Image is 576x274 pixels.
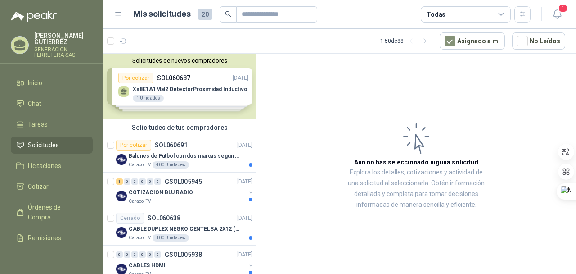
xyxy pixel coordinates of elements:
img: Company Logo [116,154,127,165]
span: 20 [198,9,212,20]
p: Caracol TV [129,198,151,205]
a: Manuales y ayuda [11,250,93,267]
img: Logo peakr [11,11,57,22]
span: Tareas [28,119,48,129]
span: 1 [558,4,568,13]
span: Chat [28,99,41,109]
p: GSOL005938 [165,251,202,258]
img: Company Logo [116,227,127,238]
p: [DATE] [237,141,252,150]
span: Órdenes de Compra [28,202,84,222]
span: Licitaciones [28,161,61,171]
a: Solicitudes [11,137,93,154]
div: 100 Unidades [153,234,189,242]
a: 1 0 0 0 0 0 GSOL005945[DATE] Company LogoCOTIZACION BLU RADIOCaracol TV [116,176,254,205]
p: CABLES HDMI [129,261,166,270]
button: Solicitudes de nuevos compradores [107,57,252,64]
div: 0 [139,251,146,258]
p: Explora los detalles, cotizaciones y actividad de una solicitud al seleccionarla. Obtén informaci... [346,167,486,210]
p: CABLE DUPLEX NEGRO CENTELSA 2X12 (COLOR NEGRO) [129,225,241,233]
a: Órdenes de Compra [11,199,93,226]
div: Solicitudes de tus compradores [103,119,256,136]
button: 1 [549,6,565,23]
img: Company Logo [116,191,127,201]
a: Por cotizarSOL060691[DATE] Company LogoBalones de Futbol con dos marcas segun adjunto. Adjuntar c... [103,136,256,173]
div: 400 Unidades [153,161,189,169]
p: [PERSON_NAME] GUTIERREZ [34,32,93,45]
a: Tareas [11,116,93,133]
div: Cerrado [116,213,144,224]
div: 1 [116,178,123,185]
div: Todas [427,9,445,19]
div: 0 [124,178,130,185]
p: GENERACION FERRETERA SAS [34,47,93,58]
div: 0 [116,251,123,258]
div: Solicitudes de nuevos compradoresPor cotizarSOL060687[DATE] Xs8E1A1Mal2 DetectorProximidad Induct... [103,54,256,119]
div: 0 [154,251,161,258]
p: GSOL005945 [165,178,202,185]
p: Caracol TV [129,161,151,169]
div: 0 [147,251,153,258]
div: 1 - 50 de 88 [380,34,432,48]
button: No Leídos [512,32,565,50]
div: 0 [124,251,130,258]
a: Licitaciones [11,157,93,174]
p: SOL060691 [155,142,188,148]
div: 0 [131,251,138,258]
div: Por cotizar [116,140,151,151]
span: Inicio [28,78,42,88]
span: Solicitudes [28,140,59,150]
div: 0 [131,178,138,185]
h1: Mis solicitudes [133,8,191,21]
div: 0 [139,178,146,185]
div: 0 [147,178,153,185]
span: Remisiones [28,233,61,243]
span: Cotizar [28,182,49,192]
button: Asignado a mi [440,32,505,50]
p: SOL060638 [148,215,180,221]
span: search [225,11,231,17]
p: [DATE] [237,214,252,223]
p: [DATE] [237,178,252,186]
h3: Aún no has seleccionado niguna solicitud [354,157,478,167]
p: Balones de Futbol con dos marcas segun adjunto. Adjuntar cotizacion en su formato [129,152,241,160]
a: Chat [11,95,93,112]
a: CerradoSOL060638[DATE] Company LogoCABLE DUPLEX NEGRO CENTELSA 2X12 (COLOR NEGRO)Caracol TV100 Un... [103,209,256,246]
p: COTIZACION BLU RADIO [129,188,193,197]
a: Remisiones [11,229,93,247]
div: 0 [154,178,161,185]
a: Cotizar [11,178,93,195]
p: Caracol TV [129,234,151,242]
a: Inicio [11,74,93,91]
p: [DATE] [237,251,252,259]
